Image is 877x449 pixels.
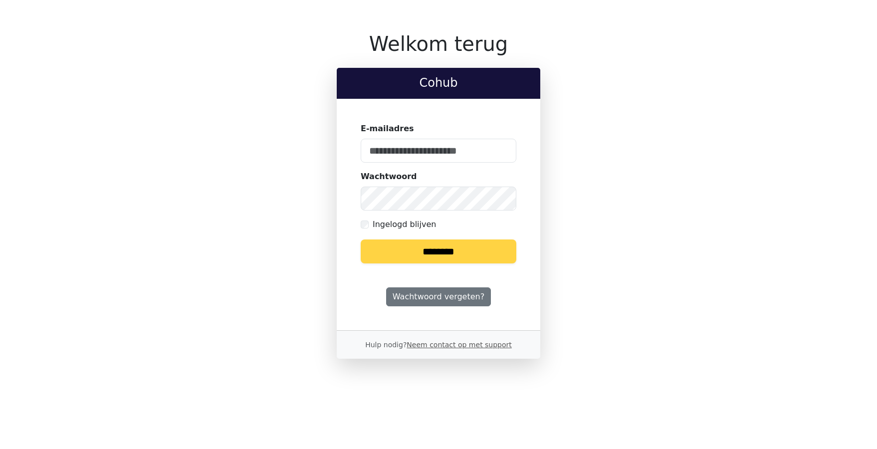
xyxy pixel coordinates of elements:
[345,76,532,90] h2: Cohub
[361,171,417,183] label: Wachtwoord
[386,287,491,306] a: Wachtwoord vergeten?
[337,32,540,56] h1: Welkom terug
[365,341,512,349] small: Hulp nodig?
[407,341,511,349] a: Neem contact op met support
[373,219,436,230] label: Ingelogd blijven
[361,123,414,135] label: E-mailadres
